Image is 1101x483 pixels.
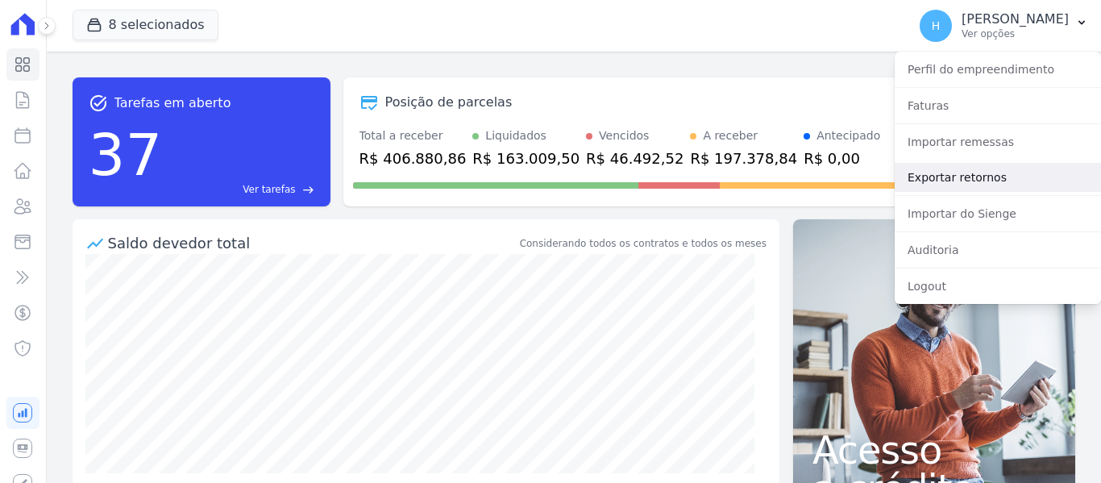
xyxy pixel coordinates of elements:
[816,127,880,144] div: Antecipado
[485,127,546,144] div: Liquidados
[907,3,1101,48] button: H [PERSON_NAME] Ver opções
[108,232,517,254] div: Saldo devedor total
[520,236,767,251] div: Considerando todos os contratos e todos os meses
[359,148,467,169] div: R$ 406.880,86
[586,148,683,169] div: R$ 46.492,52
[599,127,649,144] div: Vencidos
[804,148,880,169] div: R$ 0,00
[932,20,941,31] span: H
[89,94,108,113] span: task_alt
[359,127,467,144] div: Total a receber
[690,148,797,169] div: R$ 197.378,84
[472,148,580,169] div: R$ 163.009,50
[812,431,1056,469] span: Acesso
[243,182,295,197] span: Ver tarefas
[703,127,758,144] div: A receber
[385,93,513,112] div: Posição de parcelas
[895,235,1101,264] a: Auditoria
[895,91,1101,120] a: Faturas
[114,94,231,113] span: Tarefas em aberto
[895,127,1101,156] a: Importar remessas
[89,113,163,197] div: 37
[895,55,1101,84] a: Perfil do empreendimento
[168,182,314,197] a: Ver tarefas east
[962,11,1069,27] p: [PERSON_NAME]
[895,199,1101,228] a: Importar do Sienge
[895,163,1101,192] a: Exportar retornos
[302,184,314,196] span: east
[895,272,1101,301] a: Logout
[73,10,218,40] button: 8 selecionados
[962,27,1069,40] p: Ver opções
